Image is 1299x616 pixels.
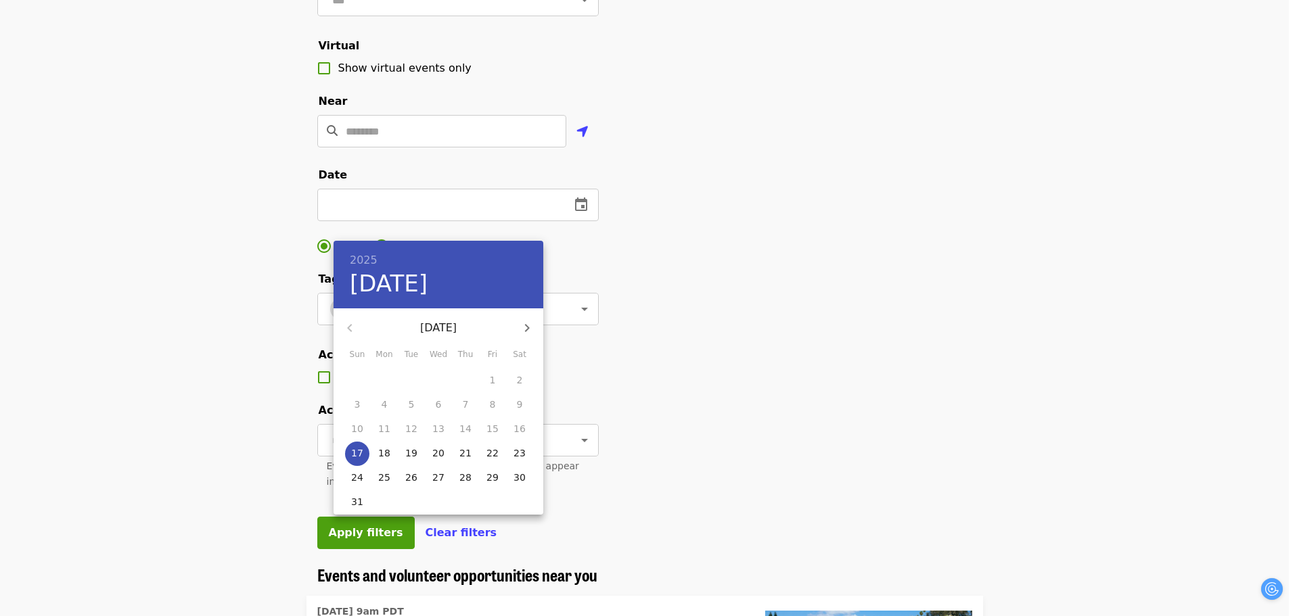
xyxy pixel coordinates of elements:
button: 26 [399,466,424,490]
button: [DATE] [350,270,428,298]
button: 19 [399,442,424,466]
p: 21 [459,446,472,460]
p: 26 [405,471,417,484]
span: Wed [426,348,451,362]
button: 17 [345,442,369,466]
p: 23 [514,446,526,460]
p: 22 [486,446,499,460]
p: 19 [405,446,417,460]
p: 25 [378,471,390,484]
button: 22 [480,442,505,466]
span: Thu [453,348,478,362]
p: 20 [432,446,445,460]
button: 30 [507,466,532,490]
p: 27 [432,471,445,484]
p: 29 [486,471,499,484]
button: 18 [372,442,396,466]
button: 29 [480,466,505,490]
span: Mon [372,348,396,362]
p: 28 [459,471,472,484]
button: 24 [345,466,369,490]
span: Fri [480,348,505,362]
button: 31 [345,490,369,515]
p: 17 [351,446,363,460]
button: 23 [507,442,532,466]
button: 21 [453,442,478,466]
p: 30 [514,471,526,484]
button: 20 [426,442,451,466]
button: 25 [372,466,396,490]
span: Sat [507,348,532,362]
p: 31 [351,495,363,508]
span: Sun [345,348,369,362]
button: 27 [426,466,451,490]
p: 18 [378,446,390,460]
button: 2025 [350,251,378,270]
p: [DATE] [366,320,511,336]
p: 24 [351,471,363,484]
span: Tue [399,348,424,362]
button: 28 [453,466,478,490]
